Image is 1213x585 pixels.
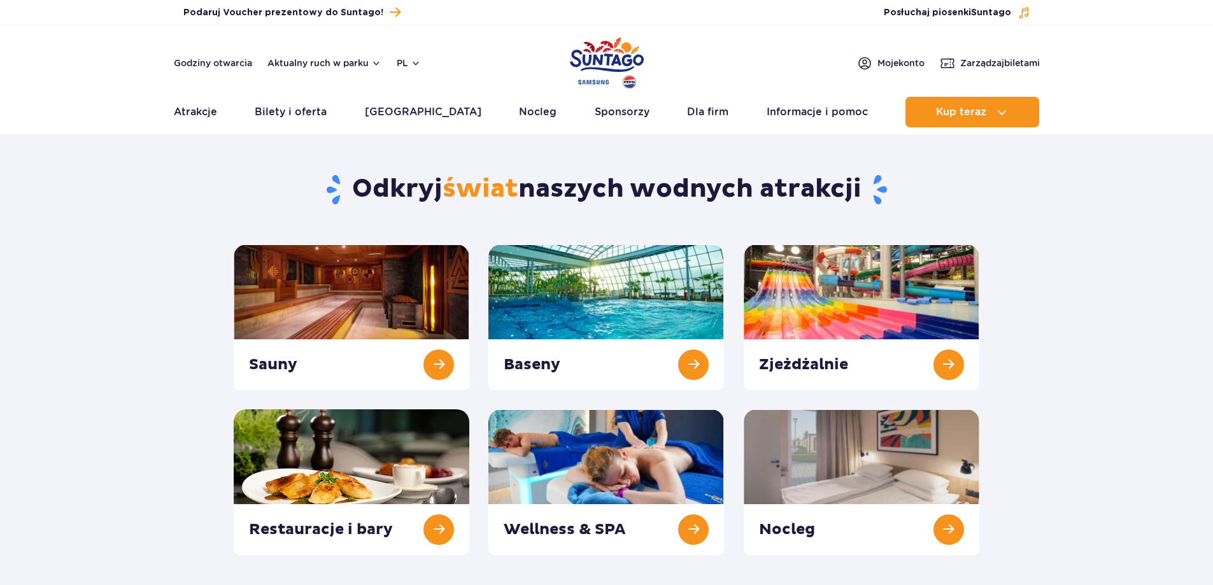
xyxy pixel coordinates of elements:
[570,32,644,90] a: Park of Poland
[877,57,925,69] span: Moje konto
[174,97,217,127] a: Atrakcje
[960,57,1040,69] span: Zarządzaj biletami
[255,97,327,127] a: Bilety i oferta
[267,58,381,68] button: Aktualny ruch w parku
[234,173,979,206] h1: Odkryj naszych wodnych atrakcji
[443,173,518,205] span: świat
[687,97,728,127] a: Dla firm
[519,97,557,127] a: Nocleg
[936,106,986,118] span: Kup teraz
[884,6,1011,19] span: Posłuchaj piosenki
[595,97,649,127] a: Sponsorzy
[183,4,401,21] a: Podaruj Voucher prezentowy do Suntago!
[365,97,481,127] a: [GEOGRAPHIC_DATA]
[857,55,925,71] a: Mojekonto
[183,6,383,19] span: Podaruj Voucher prezentowy do Suntago!
[971,8,1011,17] span: Suntago
[940,55,1040,71] a: Zarządzajbiletami
[174,57,252,69] a: Godziny otwarcia
[767,97,868,127] a: Informacje i pomoc
[884,6,1030,19] button: Posłuchaj piosenkiSuntago
[397,57,421,69] button: pl
[905,97,1039,127] button: Kup teraz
